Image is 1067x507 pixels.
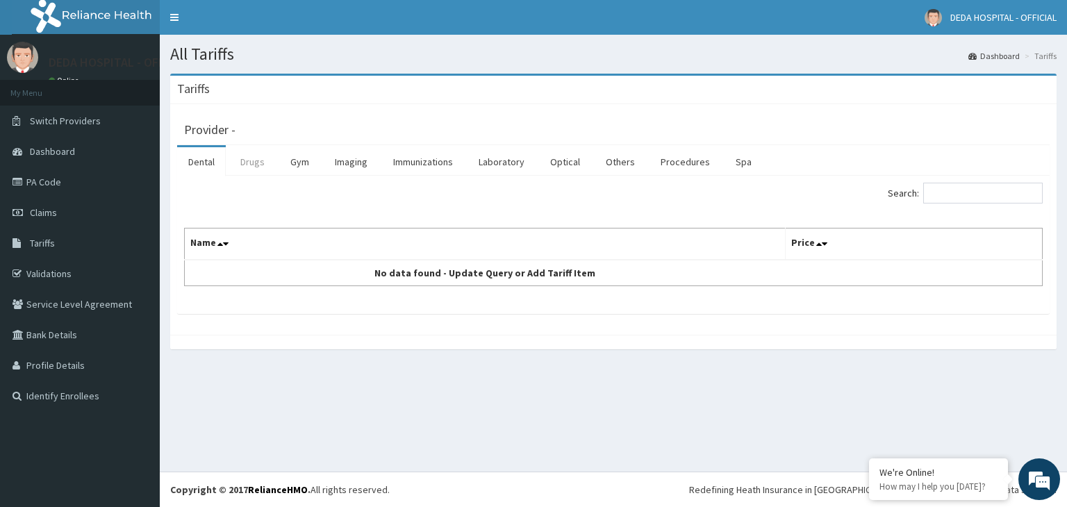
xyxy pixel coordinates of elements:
a: Spa [725,147,763,176]
a: Dashboard [968,50,1020,62]
div: We're Online! [879,466,998,479]
td: No data found - Update Query or Add Tariff Item [185,260,786,286]
a: Imaging [324,147,379,176]
input: Search: [923,183,1043,203]
a: Gym [279,147,320,176]
p: DEDA HOSPITAL - OFFICIAL [49,56,192,69]
img: User Image [7,42,38,73]
a: Immunizations [382,147,464,176]
a: Drugs [229,147,276,176]
a: Dental [177,147,226,176]
a: Laboratory [468,147,536,176]
img: User Image [925,9,942,26]
footer: All rights reserved. [160,472,1067,507]
span: Switch Providers [30,115,101,127]
th: Name [185,228,786,260]
a: Others [595,147,646,176]
th: Price [785,228,1043,260]
div: Redefining Heath Insurance in [GEOGRAPHIC_DATA] using Telemedicine and Data Science! [689,483,1057,497]
strong: Copyright © 2017 . [170,483,311,496]
a: Optical [539,147,591,176]
p: How may I help you today? [879,481,998,492]
span: Tariffs [30,237,55,249]
a: RelianceHMO [248,483,308,496]
a: Procedures [650,147,721,176]
h1: All Tariffs [170,45,1057,63]
h3: Provider - [184,124,235,136]
label: Search: [888,183,1043,203]
span: Claims [30,206,57,219]
h3: Tariffs [177,83,210,95]
li: Tariffs [1021,50,1057,62]
span: Dashboard [30,145,75,158]
a: Online [49,76,82,85]
span: DEDA HOSPITAL - OFFICIAL [950,11,1057,24]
